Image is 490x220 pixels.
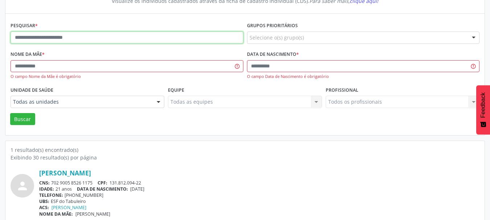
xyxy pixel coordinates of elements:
div: 702 9005 8526 1175 [39,180,479,186]
div: O campo Nome da Mãe é obrigatório [11,74,243,80]
button: Buscar [10,113,35,125]
span: [PERSON_NAME] [75,211,110,217]
label: Profissional [326,84,358,96]
label: Equipe [168,84,184,96]
label: Unidade de saúde [11,84,53,96]
div: ESF do Tabuleiro [39,198,479,204]
i: person [16,179,29,192]
span: UBS: [39,198,49,204]
span: IDADE: [39,186,54,192]
button: Feedback - Mostrar pesquisa [476,85,490,134]
div: Exibindo 30 resultado(s) por página [11,154,479,161]
span: Selecione o(s) grupo(s) [250,34,304,41]
div: O campo Data de Nascimento é obrigatório [247,74,480,80]
span: Todas as unidades [13,98,149,105]
div: [PHONE_NUMBER] [39,192,479,198]
label: Grupos prioritários [247,20,298,32]
span: CPF: [98,180,107,186]
span: TELEFONE: [39,192,63,198]
div: 1 resultado(s) encontrado(s) [11,146,479,154]
span: NOME DA MÃE: [39,211,73,217]
label: Data de nascimento [247,49,299,60]
span: [DATE] [130,186,144,192]
label: Pesquisar [11,20,38,32]
a: [PERSON_NAME] [52,204,86,211]
label: Nome da mãe [11,49,45,60]
a: [PERSON_NAME] [39,169,91,177]
span: 131.812.094-22 [110,180,141,186]
span: ACS: [39,204,49,211]
span: DATA DE NASCIMENTO: [77,186,128,192]
div: 21 anos [39,186,479,192]
span: CNS: [39,180,50,186]
span: Feedback [480,92,486,118]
